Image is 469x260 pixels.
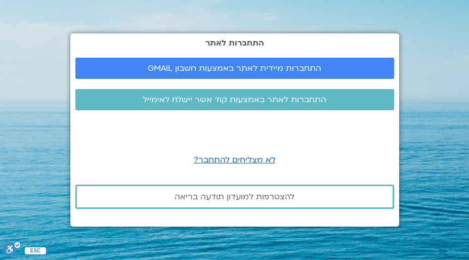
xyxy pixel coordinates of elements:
span: להצטרפות למועדון תודעה בריאה [175,192,294,201]
h2: התחברות לאתר [75,38,394,48]
a: התחברות לאתר באמצעות קוד אשר יישלח לאימייל [75,89,394,110]
a: לא מצליחים להתחבר? [194,154,276,165]
span: התחברות מיידית לאתר באמצעות חשבון GMAIL [148,64,321,73]
span: התחברות לאתר באמצעות קוד אשר יישלח לאימייל [143,95,326,104]
a: התחברות מיידית לאתר באמצעות חשבון GMAIL [75,58,394,79]
a: להצטרפות למועדון תודעה בריאה [75,185,394,209]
